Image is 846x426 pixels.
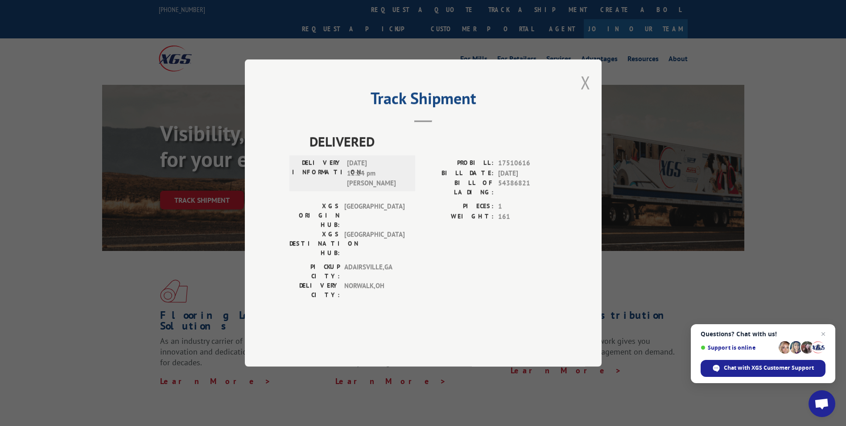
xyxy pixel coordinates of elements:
span: 161 [498,212,557,222]
span: [GEOGRAPHIC_DATA] [344,230,404,258]
span: Support is online [701,344,776,351]
span: 1 [498,201,557,212]
label: XGS ORIGIN HUB: [289,201,340,230]
span: 17510616 [498,158,557,168]
span: NORWALK , OH [344,281,404,300]
span: Chat with XGS Customer Support [724,364,814,372]
button: Close modal [581,71,590,94]
label: DELIVERY CITY: [289,281,340,300]
div: Chat with XGS Customer Support [701,360,825,377]
label: PROBILL: [423,158,494,168]
span: Questions? Chat with us! [701,330,825,338]
span: [GEOGRAPHIC_DATA] [344,201,404,230]
label: XGS DESTINATION HUB: [289,230,340,258]
span: [DATE] [498,168,557,179]
span: 54386821 [498,178,557,197]
span: ADAIRSVILLE , GA [344,262,404,281]
label: DELIVERY INFORMATION: [292,158,343,188]
label: PICKUP CITY: [289,262,340,281]
h2: Track Shipment [289,92,557,109]
div: Open chat [809,390,835,417]
label: WEIGHT: [423,212,494,222]
span: DELIVERED [310,131,557,151]
span: Close chat [818,329,829,339]
label: PIECES: [423,201,494,212]
span: [DATE] 12:24 pm [PERSON_NAME] [347,158,407,188]
label: BILL DATE: [423,168,494,179]
label: BILL OF LADING: [423,178,494,197]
